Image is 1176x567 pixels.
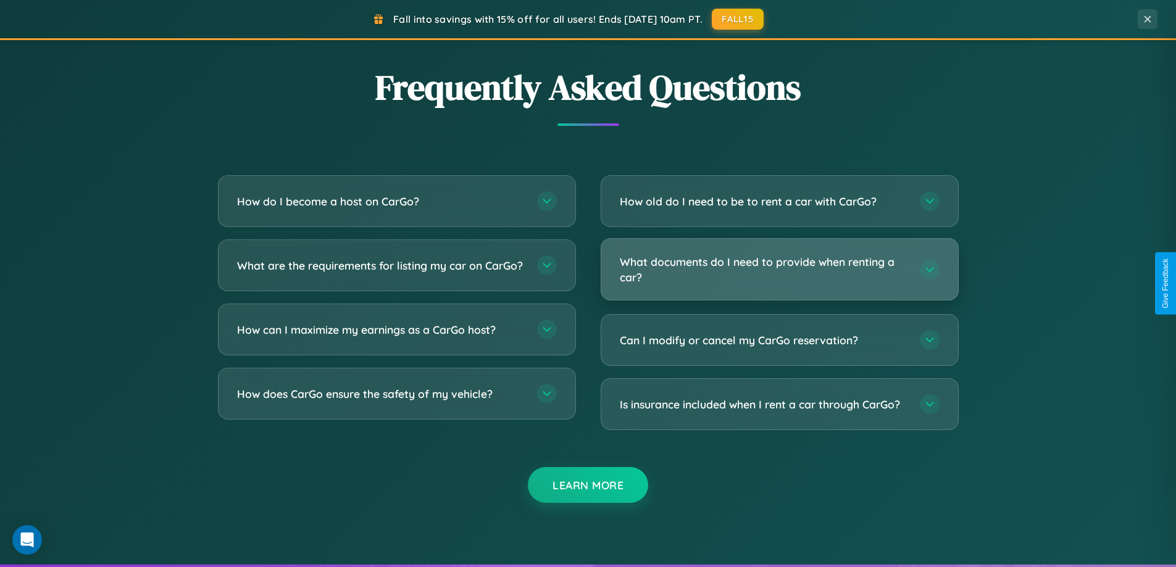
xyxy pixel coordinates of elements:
div: Open Intercom Messenger [12,525,42,555]
h3: How old do I need to be to rent a car with CarGo? [620,194,907,209]
h3: How does CarGo ensure the safety of my vehicle? [237,386,525,402]
h3: How do I become a host on CarGo? [237,194,525,209]
button: Learn More [528,467,648,503]
h3: How can I maximize my earnings as a CarGo host? [237,322,525,337]
span: Fall into savings with 15% off for all users! Ends [DATE] 10am PT. [393,13,703,25]
h3: Can I modify or cancel my CarGo reservation? [620,333,907,348]
h3: What are the requirements for listing my car on CarGo? [237,258,525,273]
h2: Frequently Asked Questions [218,64,959,111]
div: Give Feedback [1161,259,1170,308]
h3: What documents do I need to provide when renting a car? [620,254,907,284]
button: FALL15 [712,9,764,30]
h3: Is insurance included when I rent a car through CarGo? [620,397,907,412]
